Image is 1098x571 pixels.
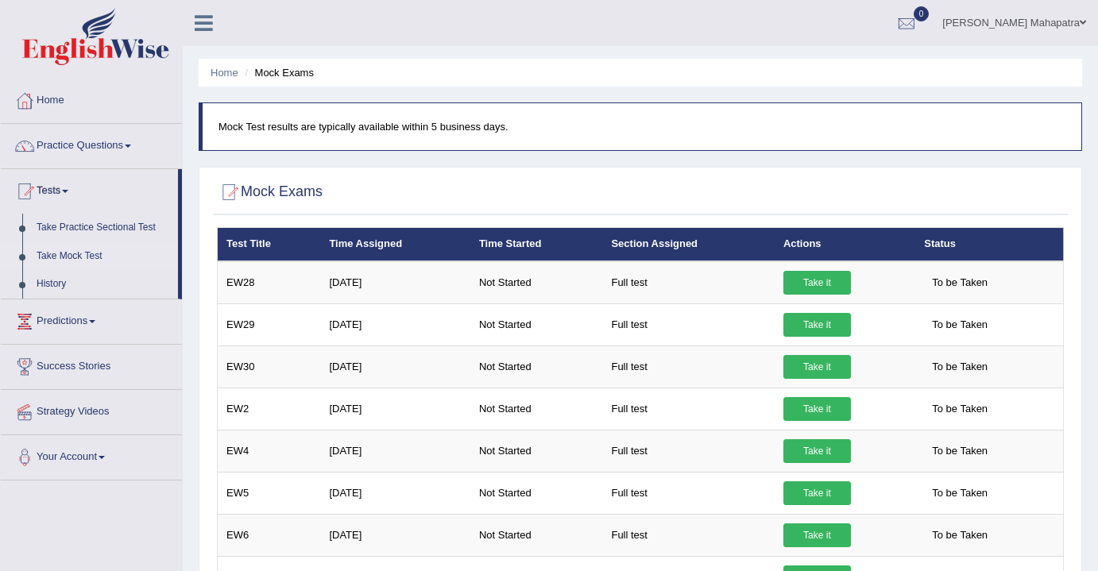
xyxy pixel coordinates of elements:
a: Take it [783,355,851,379]
td: Not Started [470,472,603,514]
span: To be Taken [924,523,996,547]
td: [DATE] [320,345,470,388]
td: EW29 [218,303,321,345]
a: Tests [1,169,178,209]
td: Full test [602,303,774,345]
td: [DATE] [320,430,470,472]
a: Predictions [1,299,182,339]
a: Practice Questions [1,124,182,164]
th: Time Assigned [320,228,470,261]
span: To be Taken [924,439,996,463]
a: Home [211,67,238,79]
td: EW5 [218,472,321,514]
td: Not Started [470,345,603,388]
a: Take it [783,271,851,295]
li: Mock Exams [241,65,314,80]
span: To be Taken [924,271,996,295]
p: Mock Test results are typically available within 5 business days. [218,119,1065,134]
th: Status [915,228,1063,261]
td: Full test [602,345,774,388]
a: Take it [783,481,851,505]
td: Full test [602,472,774,514]
td: EW28 [218,261,321,304]
td: Not Started [470,388,603,430]
td: EW30 [218,345,321,388]
a: Strategy Videos [1,390,182,430]
td: [DATE] [320,303,470,345]
td: [DATE] [320,388,470,430]
th: Actions [775,228,915,261]
a: Take it [783,439,851,463]
td: Not Started [470,303,603,345]
td: EW6 [218,514,321,556]
span: 0 [914,6,930,21]
a: Take Mock Test [29,242,178,271]
td: EW2 [218,388,321,430]
span: To be Taken [924,397,996,421]
th: Section Assigned [602,228,774,261]
td: Full test [602,430,774,472]
a: Take it [783,313,851,337]
a: Take it [783,397,851,421]
th: Test Title [218,228,321,261]
th: Time Started [470,228,603,261]
td: Not Started [470,514,603,556]
a: Home [1,79,182,118]
a: Success Stories [1,345,182,384]
a: Your Account [1,435,182,475]
span: To be Taken [924,481,996,505]
td: [DATE] [320,514,470,556]
td: Not Started [470,430,603,472]
td: Full test [602,514,774,556]
td: Full test [602,261,774,304]
span: To be Taken [924,313,996,337]
td: Not Started [470,261,603,304]
span: To be Taken [924,355,996,379]
td: [DATE] [320,472,470,514]
td: Full test [602,388,774,430]
a: History [29,270,178,299]
a: Take it [783,523,851,547]
a: Take Practice Sectional Test [29,214,178,242]
td: EW4 [218,430,321,472]
h2: Mock Exams [217,180,323,204]
td: [DATE] [320,261,470,304]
